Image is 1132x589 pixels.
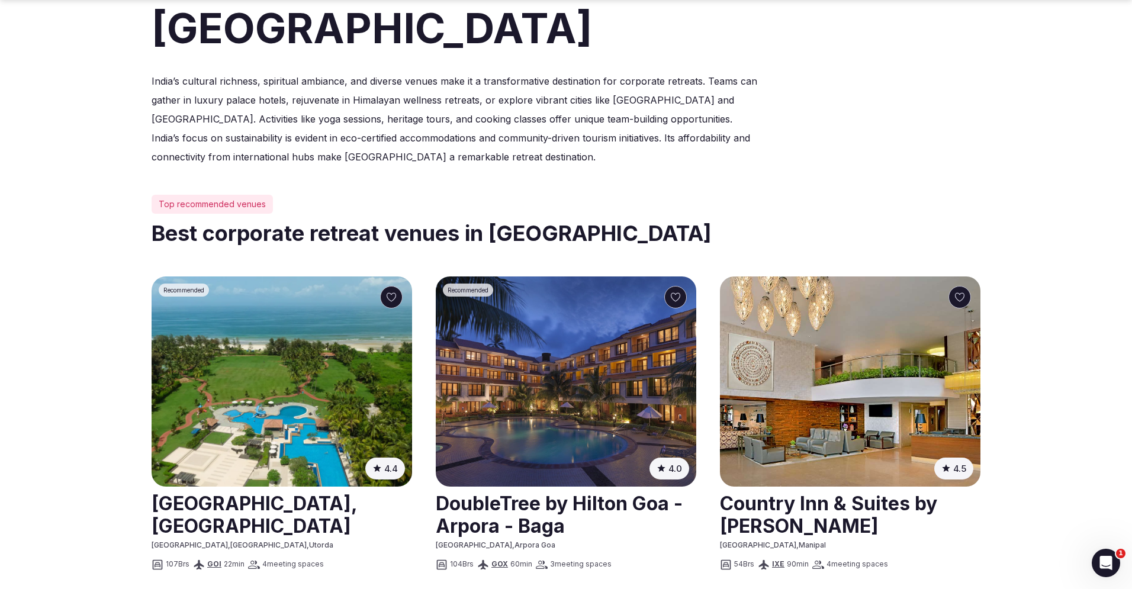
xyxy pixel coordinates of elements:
a: GOI [207,559,221,568]
a: View venue [720,488,980,540]
span: Manipal [799,540,826,549]
a: See Country Inn & Suites by Radisson Manipal [720,276,980,487]
span: 104 Brs [450,559,474,569]
button: 4.0 [649,458,689,479]
span: 4.5 [953,462,966,475]
span: 4 meeting spaces [262,559,324,569]
span: [GEOGRAPHIC_DATA] [230,540,307,549]
a: IXE [772,559,784,568]
button: 4.4 [365,458,405,479]
div: Top recommended venues [152,195,273,214]
iframe: Intercom live chat [1092,549,1120,577]
span: [GEOGRAPHIC_DATA] [436,540,512,549]
a: View venue [152,488,412,540]
a: GOX [491,559,508,568]
span: , [796,540,799,549]
span: , [307,540,309,549]
span: [GEOGRAPHIC_DATA] [720,540,796,549]
a: See Kenilworth Resort & Spa, Goa [152,276,412,487]
span: 107 Brs [166,559,189,569]
a: See DoubleTree by Hilton Goa - Arpora - Baga [436,276,696,487]
span: 60 min [510,559,532,569]
span: 3 meeting spaces [550,559,612,569]
div: Recommended [159,284,209,297]
h2: [GEOGRAPHIC_DATA], [GEOGRAPHIC_DATA] [152,488,412,540]
span: , [228,540,230,549]
img: Kenilworth Resort & Spa, Goa [152,276,412,487]
span: 4.4 [384,462,398,475]
span: 90 min [787,559,809,569]
span: , [512,540,514,549]
span: Recommended [163,286,204,294]
img: DoubleTree by Hilton Goa - Arpora - Baga [436,276,696,487]
span: 4.0 [668,462,682,475]
span: [GEOGRAPHIC_DATA] [152,540,228,549]
p: India’s cultural richness, spiritual ambiance, and diverse venues make it a transformative destin... [152,72,758,166]
span: 54 Brs [734,559,754,569]
span: Utorda [309,540,333,549]
h2: Country Inn & Suites by [PERSON_NAME] [720,488,980,540]
span: Arpora Goa [514,540,555,549]
button: 4.5 [934,458,973,479]
span: 22 min [224,559,245,569]
span: 4 meeting spaces [827,559,888,569]
h2: Best corporate retreat venues in [GEOGRAPHIC_DATA] [152,218,980,248]
div: Recommended [443,284,493,297]
h2: DoubleTree by Hilton Goa - Arpora - Baga [436,488,696,540]
img: Country Inn & Suites by Radisson Manipal [720,276,980,487]
a: View venue [436,488,696,540]
span: Recommended [448,286,488,294]
span: 1 [1116,549,1125,558]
